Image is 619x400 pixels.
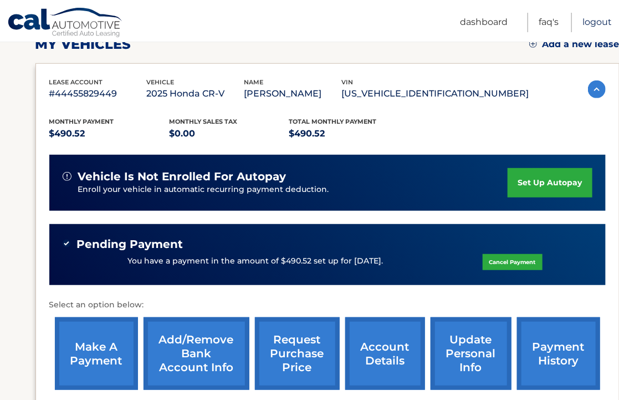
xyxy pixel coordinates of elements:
[49,78,103,86] span: lease account
[7,7,124,39] a: Cal Automotive
[289,118,377,125] span: Total Monthly Payment
[508,168,592,198] a: set up autopay
[49,298,606,312] p: Select an option below:
[529,40,537,48] img: add.svg
[78,170,287,184] span: vehicle is not enrolled for autopay
[169,118,237,125] span: Monthly sales Tax
[49,118,114,125] span: Monthly Payment
[127,255,383,267] p: You have a payment in the amount of $490.52 set up for [DATE].
[55,317,138,390] a: make a payment
[77,237,183,251] span: Pending Payment
[63,240,70,247] img: check-green.svg
[78,184,508,196] p: Enroll your vehicle in automatic recurring payment deduction.
[147,78,175,86] span: vehicle
[588,80,606,98] img: accordion-active.svg
[49,86,147,102] p: #44455829449
[289,126,410,141] p: $490.52
[244,86,342,102] p: [PERSON_NAME]
[345,317,425,390] a: account details
[342,78,354,86] span: vin
[169,126,289,141] p: $0.00
[144,317,249,390] a: Add/Remove bank account info
[582,13,612,32] a: Logout
[460,13,508,32] a: Dashboard
[244,78,264,86] span: name
[431,317,511,390] a: update personal info
[35,36,131,53] h2: my vehicles
[483,254,543,270] a: Cancel Payment
[255,317,340,390] a: request purchase price
[517,317,600,390] a: payment history
[49,126,170,141] p: $490.52
[63,172,71,181] img: alert-white.svg
[147,86,244,102] p: 2025 Honda CR-V
[539,13,559,32] a: FAQ's
[342,86,529,102] p: [US_VEHICLE_IDENTIFICATION_NUMBER]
